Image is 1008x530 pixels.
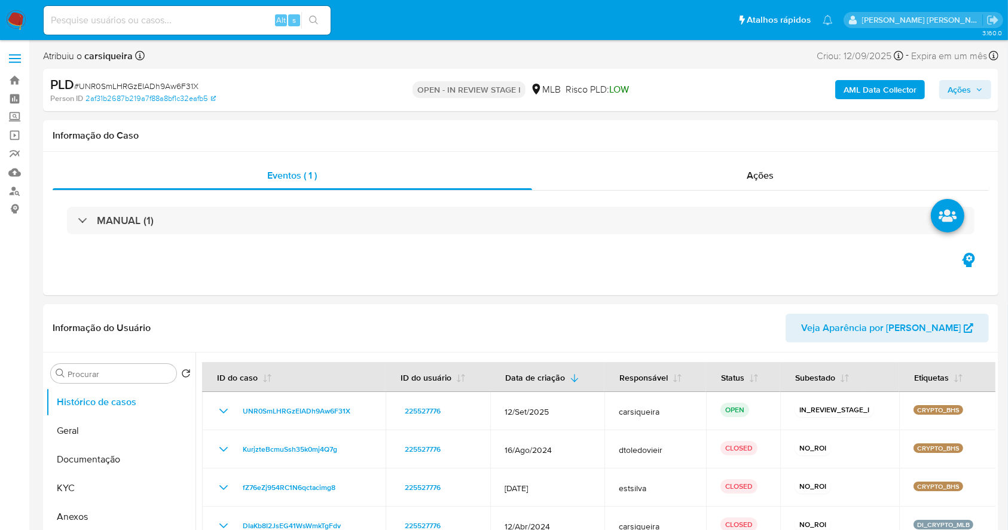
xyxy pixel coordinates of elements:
[46,388,196,416] button: Histórico de casos
[82,49,133,63] b: carsiqueira
[74,80,198,92] span: # UNR0SmLHRGzEIADh9Aw6F31X
[68,369,172,379] input: Procurar
[97,214,154,227] h3: MANUAL (1)
[46,445,196,474] button: Documentação
[53,322,151,334] h1: Informação do Usuário
[530,83,561,96] div: MLB
[46,416,196,445] button: Geral
[301,12,326,29] button: search-icon
[268,169,317,182] span: Eventos ( 1 )
[276,14,286,26] span: Alt
[609,82,629,96] span: LOW
[911,50,987,63] span: Expira em um mês
[939,80,991,99] button: Ações
[46,474,196,503] button: KYC
[906,48,909,64] span: -
[948,80,971,99] span: Ações
[181,369,191,382] button: Retornar ao pedido padrão
[747,169,774,182] span: Ações
[413,81,526,98] p: OPEN - IN REVIEW STAGE I
[566,83,629,96] span: Risco PLD:
[862,14,983,26] p: carla.siqueira@mercadolivre.com
[817,48,903,64] div: Criou: 12/09/2025
[844,80,917,99] b: AML Data Collector
[53,130,989,142] h1: Informação do Caso
[801,314,961,342] span: Veja Aparência por [PERSON_NAME]
[823,15,833,25] a: Notificações
[292,14,296,26] span: s
[747,14,811,26] span: Atalhos rápidos
[786,314,989,342] button: Veja Aparência por [PERSON_NAME]
[835,80,925,99] button: AML Data Collector
[85,93,216,104] a: 2af31b2687b219a7f88a8bf1c32eafb5
[56,369,65,378] button: Procurar
[44,13,331,28] input: Pesquise usuários ou casos...
[50,93,83,104] b: Person ID
[67,207,975,234] div: MANUAL (1)
[50,75,74,94] b: PLD
[43,50,133,63] span: Atribuiu o
[986,14,999,26] a: Sair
